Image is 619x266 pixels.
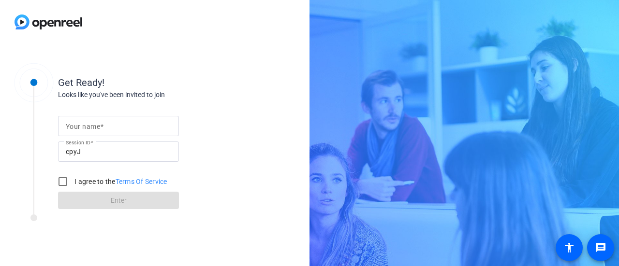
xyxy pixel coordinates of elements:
[73,177,167,186] label: I agree to the
[66,140,90,145] mat-label: Session ID
[66,123,100,130] mat-label: Your name
[58,90,251,100] div: Looks like you've been invited to join
[563,242,575,253] mat-icon: accessibility
[116,178,167,185] a: Terms Of Service
[595,242,606,253] mat-icon: message
[58,75,251,90] div: Get Ready!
